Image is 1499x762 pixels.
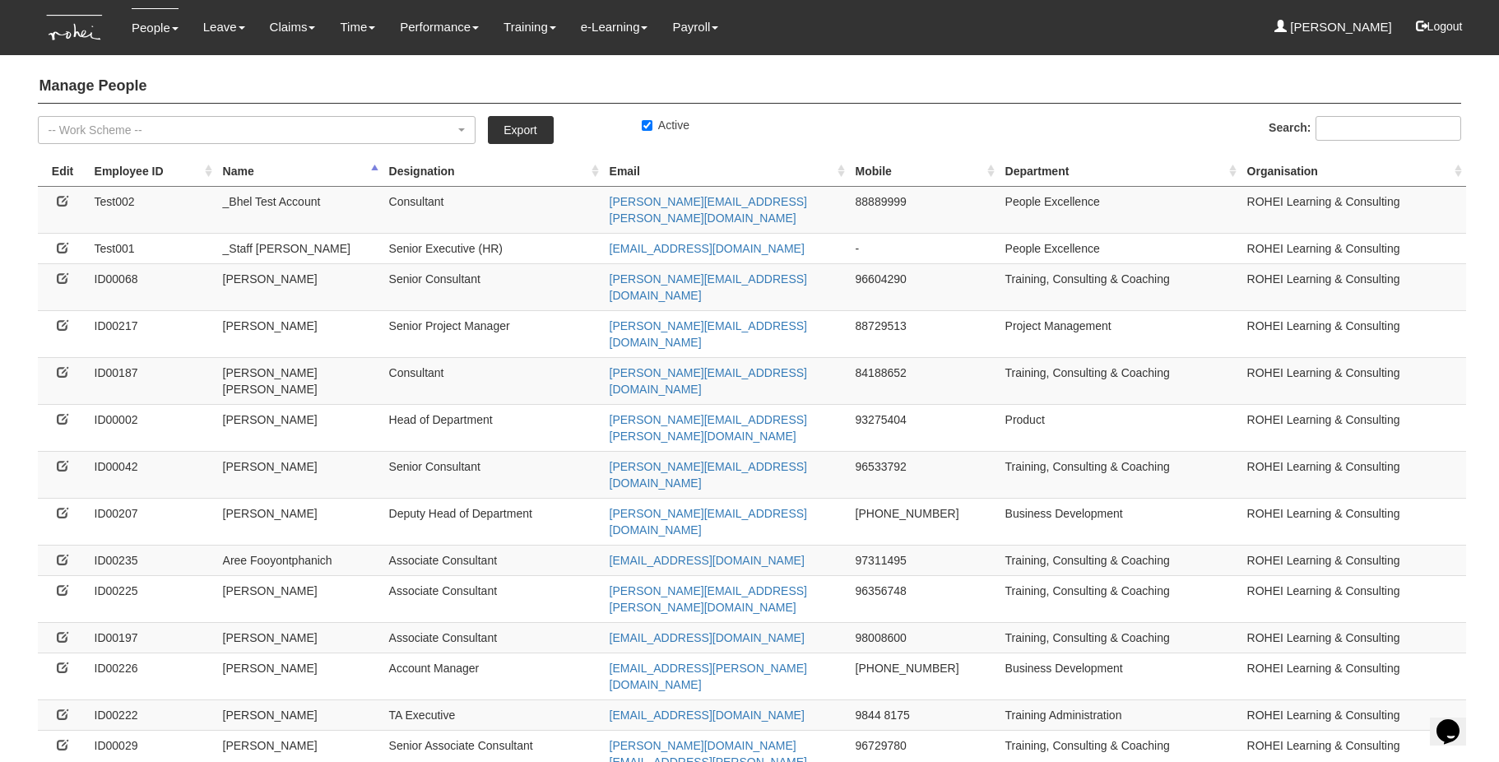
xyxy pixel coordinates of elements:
[216,263,383,310] td: [PERSON_NAME]
[38,116,476,144] button: -- Work Scheme --
[642,120,652,131] input: Active
[88,310,216,357] td: ID00217
[1241,575,1466,622] td: ROHEI Learning & Consulting
[1241,186,1466,233] td: ROHEI Learning & Consulting
[999,622,1241,653] td: Training, Consulting & Coaching
[88,699,216,730] td: ID00222
[1241,545,1466,575] td: ROHEI Learning & Consulting
[216,498,383,545] td: [PERSON_NAME]
[999,498,1241,545] td: Business Development
[849,156,999,187] th: Mobile : activate to sort column ascending
[383,310,603,357] td: Senior Project Manager
[383,451,603,498] td: Senior Consultant
[610,584,807,614] a: [PERSON_NAME][EMAIL_ADDRESS][PERSON_NAME][DOMAIN_NAME]
[1241,310,1466,357] td: ROHEI Learning & Consulting
[383,357,603,404] td: Consultant
[1404,7,1474,46] button: Logout
[1316,116,1461,141] input: Search:
[383,404,603,451] td: Head of Department
[610,507,807,537] a: [PERSON_NAME][EMAIL_ADDRESS][DOMAIN_NAME]
[1430,696,1483,746] iframe: chat widget
[849,545,999,575] td: 97311495
[1241,263,1466,310] td: ROHEI Learning & Consulting
[203,8,245,46] a: Leave
[88,498,216,545] td: ID00207
[610,460,807,490] a: [PERSON_NAME][EMAIL_ADDRESS][DOMAIN_NAME]
[1274,8,1392,46] a: [PERSON_NAME]
[1241,451,1466,498] td: ROHEI Learning & Consulting
[383,653,603,699] td: Account Manager
[504,8,556,46] a: Training
[132,8,179,47] a: People
[1241,404,1466,451] td: ROHEI Learning & Consulting
[488,116,554,144] a: Export
[610,662,807,691] a: [EMAIL_ADDRESS][PERSON_NAME][DOMAIN_NAME]
[383,545,603,575] td: Associate Consultant
[849,263,999,310] td: 96604290
[642,117,689,133] label: Active
[610,195,807,225] a: [PERSON_NAME][EMAIL_ADDRESS][PERSON_NAME][DOMAIN_NAME]
[849,622,999,653] td: 98008600
[999,451,1241,498] td: Training, Consulting & Coaching
[340,8,375,46] a: Time
[610,413,807,443] a: [PERSON_NAME][EMAIL_ADDRESS][PERSON_NAME][DOMAIN_NAME]
[999,233,1241,263] td: People Excellence
[88,653,216,699] td: ID00226
[88,404,216,451] td: ID00002
[849,404,999,451] td: 93275404
[849,498,999,545] td: [PHONE_NUMBER]
[999,404,1241,451] td: Product
[610,366,807,396] a: [PERSON_NAME][EMAIL_ADDRESS][DOMAIN_NAME]
[610,242,805,255] a: [EMAIL_ADDRESS][DOMAIN_NAME]
[216,451,383,498] td: [PERSON_NAME]
[999,653,1241,699] td: Business Development
[610,272,807,302] a: [PERSON_NAME][EMAIL_ADDRESS][DOMAIN_NAME]
[999,699,1241,730] td: Training Administration
[849,699,999,730] td: 9844 8175
[88,357,216,404] td: ID00187
[603,156,849,187] th: Email : activate to sort column ascending
[216,186,383,233] td: _Bhel Test Account
[610,709,805,722] a: [EMAIL_ADDRESS][DOMAIN_NAME]
[999,310,1241,357] td: Project Management
[610,319,807,349] a: [PERSON_NAME][EMAIL_ADDRESS][DOMAIN_NAME]
[216,575,383,622] td: [PERSON_NAME]
[88,622,216,653] td: ID00197
[1241,498,1466,545] td: ROHEI Learning & Consulting
[383,498,603,545] td: Deputy Head of Department
[38,156,88,187] th: Edit
[216,357,383,404] td: [PERSON_NAME] [PERSON_NAME]
[610,631,805,644] a: [EMAIL_ADDRESS][DOMAIN_NAME]
[49,122,455,138] div: -- Work Scheme --
[216,622,383,653] td: [PERSON_NAME]
[999,186,1241,233] td: People Excellence
[88,263,216,310] td: ID00068
[999,545,1241,575] td: Training, Consulting & Coaching
[999,156,1241,187] th: Department : activate to sort column ascending
[216,545,383,575] td: Aree Fooyontphanich
[849,233,999,263] td: -
[400,8,479,46] a: Performance
[1241,699,1466,730] td: ROHEI Learning & Consulting
[216,404,383,451] td: [PERSON_NAME]
[88,545,216,575] td: ID00235
[270,8,316,46] a: Claims
[216,699,383,730] td: [PERSON_NAME]
[383,156,603,187] th: Designation : activate to sort column ascending
[610,554,805,567] a: [EMAIL_ADDRESS][DOMAIN_NAME]
[849,186,999,233] td: 88889999
[216,310,383,357] td: [PERSON_NAME]
[88,186,216,233] td: Test002
[1241,653,1466,699] td: ROHEI Learning & Consulting
[216,156,383,187] th: Name : activate to sort column descending
[383,622,603,653] td: Associate Consultant
[216,233,383,263] td: _Staff [PERSON_NAME]
[88,575,216,622] td: ID00225
[1241,233,1466,263] td: ROHEI Learning & Consulting
[999,575,1241,622] td: Training, Consulting & Coaching
[88,233,216,263] td: Test001
[383,186,603,233] td: Consultant
[849,357,999,404] td: 84188652
[581,8,648,46] a: e-Learning
[383,233,603,263] td: Senior Executive (HR)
